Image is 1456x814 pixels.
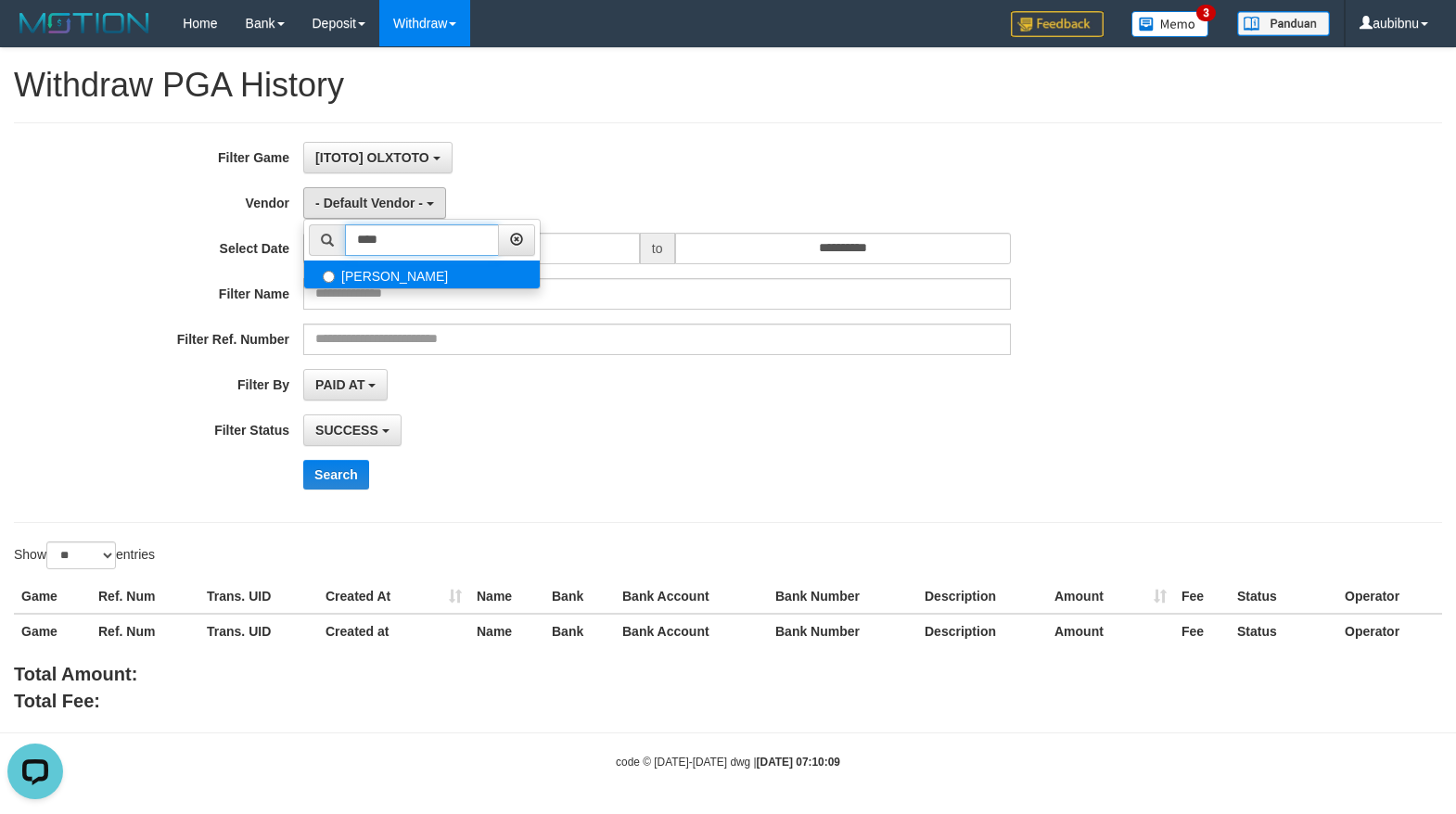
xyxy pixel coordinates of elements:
small: code © [DATE]-[DATE] dwg | [616,756,840,769]
button: Search [303,460,369,490]
th: Name [469,579,544,614]
button: Open LiveChat chat widget [7,7,63,63]
th: Trans. UID [199,614,318,648]
th: Game [14,579,91,614]
input: [PERSON_NAME] [323,271,335,283]
th: Fee [1174,614,1230,648]
th: Created At [318,579,469,614]
button: PAID AT [303,369,388,401]
th: Game [14,614,91,648]
th: Bank Account [615,579,768,614]
button: - Default Vendor - [303,187,446,219]
strong: [DATE] 07:10:09 [757,756,840,769]
th: Operator [1337,614,1442,648]
button: SUCCESS [303,414,402,446]
label: [PERSON_NAME] [304,261,540,288]
th: Bank [544,614,615,648]
span: to [640,233,675,264]
th: Description [917,579,1047,614]
span: [ITOTO] OLXTOTO [315,150,429,165]
th: Operator [1337,579,1442,614]
th: Name [469,614,544,648]
select: Showentries [46,541,116,569]
th: Ref. Num [91,614,199,648]
label: Show entries [14,541,155,569]
th: Fee [1174,579,1230,614]
th: Bank Number [768,579,917,614]
img: Feedback.jpg [1011,11,1104,37]
img: panduan.png [1237,11,1330,36]
th: Amount [1047,614,1174,648]
th: Status [1230,614,1337,648]
th: Amount [1047,579,1174,614]
th: Ref. Num [91,579,199,614]
th: Bank [544,579,615,614]
img: Button%20Memo.svg [1131,11,1209,37]
span: SUCCESS [315,423,378,438]
b: Total Fee: [14,691,100,711]
th: Trans. UID [199,579,318,614]
th: Status [1230,579,1337,614]
b: Total Amount: [14,664,137,684]
span: 3 [1196,5,1216,21]
span: - Default Vendor - [315,196,423,210]
th: Description [917,614,1047,648]
th: Bank Number [768,614,917,648]
h1: Withdraw PGA History [14,67,1442,104]
th: Bank Account [615,614,768,648]
button: [ITOTO] OLXTOTO [303,142,453,173]
span: PAID AT [315,377,364,392]
th: Created at [318,614,469,648]
img: MOTION_logo.png [14,9,155,37]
